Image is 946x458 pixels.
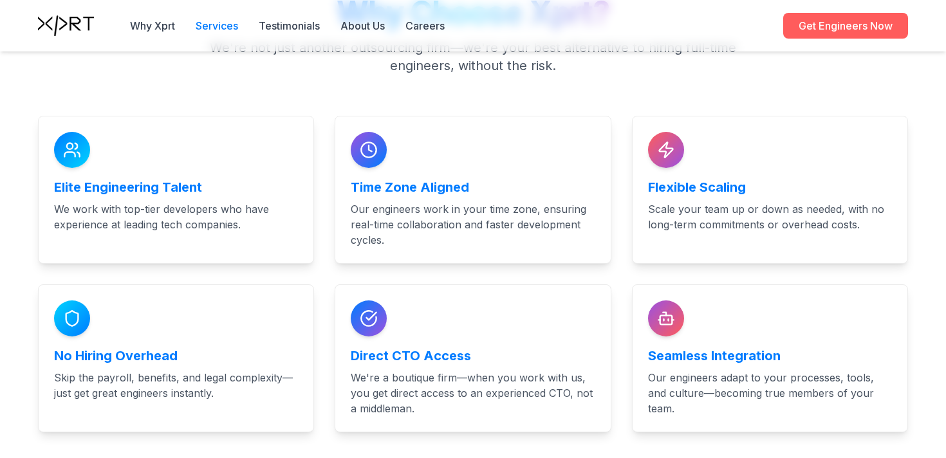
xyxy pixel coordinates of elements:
p: Skip the payroll, benefits, and legal complexity—just get great engineers instantly. [54,370,298,401]
a: Careers [405,18,445,33]
p: We work with top-tier developers who have experience at leading tech companies. [54,201,298,232]
a: About Us [340,18,385,33]
a: Get Engineers Now [783,13,908,39]
button: Services [196,18,238,33]
h3: Elite Engineering Talent [54,178,298,196]
p: Our engineers work in your time zone, ensuring real-time collaboration and faster development cyc... [351,201,595,248]
h3: Flexible Scaling [648,178,892,196]
p: We're not just another outsourcing firm—we're your best alternative to hiring full-time engineers... [183,39,763,75]
button: Why Xprt [130,18,175,33]
h3: Direct CTO Access [351,347,595,365]
p: Scale your team up or down as needed, with no long-term commitments or overhead costs. [648,201,892,232]
button: Testimonials [259,18,320,33]
p: Our engineers adapt to your processes, tools, and culture—becoming true members of your team. [648,370,892,416]
img: Xprt Logo [38,15,94,36]
h3: Time Zone Aligned [351,178,595,196]
h3: Seamless Integration [648,347,892,365]
h3: No Hiring Overhead [54,347,298,365]
p: We're a boutique firm—when you work with us, you get direct access to an experienced CTO, not a m... [351,370,595,416]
